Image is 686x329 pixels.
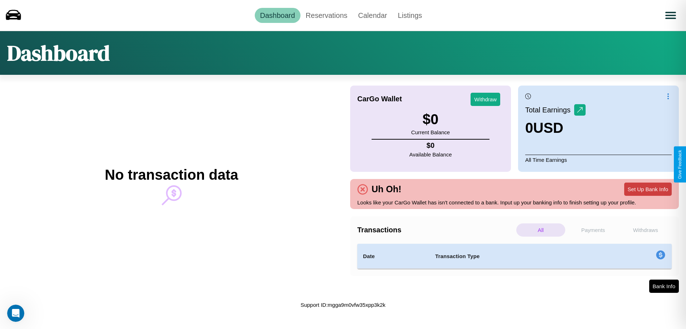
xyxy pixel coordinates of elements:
[649,280,679,293] button: Bank Info
[300,8,353,23] a: Reservations
[255,8,300,23] a: Dashboard
[516,223,565,237] p: All
[357,95,402,103] h4: CarGo Wallet
[357,226,514,234] h4: Transactions
[411,111,450,127] h3: $ 0
[624,183,672,196] button: Set Up Bank Info
[411,127,450,137] p: Current Balance
[409,141,452,150] h4: $ 0
[7,305,24,322] iframe: Intercom live chat
[435,252,597,261] h4: Transaction Type
[409,150,452,159] p: Available Balance
[368,184,405,194] h4: Uh Oh!
[569,223,618,237] p: Payments
[363,252,424,261] h4: Date
[353,8,392,23] a: Calendar
[677,150,682,179] div: Give Feedback
[7,38,110,68] h1: Dashboard
[621,223,670,237] p: Withdraws
[525,155,672,165] p: All Time Earnings
[661,5,681,25] button: Open menu
[105,167,238,183] h2: No transaction data
[300,300,386,310] p: Support ID: mgga9m0vfw35xpp3k2k
[471,93,500,106] button: Withdraw
[357,244,672,269] table: simple table
[357,198,672,207] p: Looks like your CarGo Wallet has isn't connected to a bank. Input up your banking info to finish ...
[525,103,574,116] p: Total Earnings
[525,120,586,136] h3: 0 USD
[392,8,427,23] a: Listings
